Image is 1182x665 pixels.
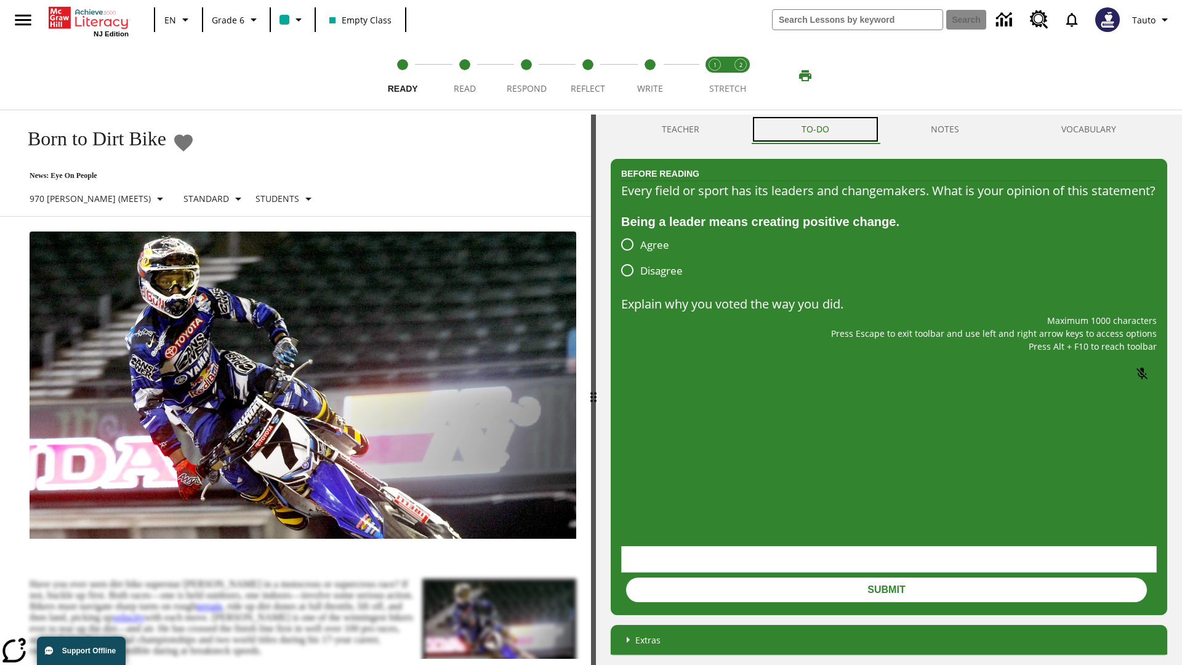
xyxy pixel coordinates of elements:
[10,10,175,23] body: Explain why you voted the way you did. Maximum 1000 characters Press Alt + F10 to reach toolbar P...
[621,314,1157,327] p: Maximum 1000 characters
[621,327,1157,340] p: Press Escape to exit toolbar and use left and right arrow keys to access options
[739,61,742,69] text: 2
[183,192,229,205] p: Standard
[591,115,596,665] div: Press Enter or Spacebar and then press right and left arrow keys to move the slider
[388,84,418,94] span: Ready
[367,42,438,110] button: Ready step 1 of 5
[621,232,693,283] div: poll
[640,237,669,253] span: Agree
[709,83,746,94] span: STRETCH
[1132,14,1156,26] span: Tauto
[773,10,943,30] input: search field
[571,83,605,94] span: Reflect
[786,65,825,87] button: Print
[626,578,1147,602] button: Submit
[30,192,151,205] p: 970 [PERSON_NAME] (Meets)
[172,132,195,153] button: Add to Favorites - Born to Dirt Bike
[37,637,126,665] button: Support Offline
[329,14,392,26] span: Empty Class
[49,4,129,38] div: Home
[15,171,321,180] p: News: Eye On People
[164,14,176,26] span: EN
[621,212,1157,232] div: Being a leader means creating positive change.
[15,127,166,150] h1: Born to Dirt Bike
[596,115,1182,665] div: activity
[207,9,266,31] button: Grade: Grade 6, Select a grade
[621,294,1157,314] p: Explain why you voted the way you did.
[611,625,1167,655] div: Extras
[552,42,624,110] button: Reflect step 4 of 5
[1095,7,1120,32] img: Avatar
[621,167,699,180] h2: Before Reading
[989,3,1023,37] a: Data Center
[611,115,750,144] button: Teacher
[179,188,251,210] button: Scaffolds, Standard
[25,188,172,210] button: Select Lexile, 970 Lexile (Meets)
[640,263,683,279] span: Disagree
[697,42,733,110] button: Stretch Read step 1 of 2
[614,42,686,110] button: Write step 5 of 5
[255,192,299,205] p: Students
[1010,115,1167,144] button: VOCABULARY
[1056,4,1088,36] a: Notifications
[621,340,1157,353] p: Press Alt + F10 to reach toolbar
[275,9,311,31] button: Class color is teal. Change class color
[611,115,1167,144] div: Instructional Panel Tabs
[454,83,476,94] span: Read
[1127,9,1177,31] button: Profile/Settings
[621,181,1157,201] div: Every field or sport has its leaders and changemakers. What is your opinion of this statement?
[635,634,661,647] p: Extras
[94,30,129,38] span: NJ Edition
[62,647,116,655] span: Support Offline
[1088,4,1127,36] button: Select a new avatar
[507,83,547,94] span: Respond
[5,2,41,38] button: Open side menu
[1127,359,1157,389] button: Click to activate and allow voice recognition
[428,42,500,110] button: Read step 2 of 5
[723,42,758,110] button: Stretch Respond step 2 of 2
[212,14,244,26] span: Grade 6
[750,115,880,144] button: TO-DO
[880,115,1011,144] button: NOTES
[714,61,717,69] text: 1
[491,42,562,110] button: Respond step 3 of 5
[159,9,198,31] button: Language: EN, Select a language
[30,232,576,539] img: Motocross racer James Stewart flies through the air on his dirt bike.
[251,188,321,210] button: Select Student
[1023,3,1056,36] a: Resource Center, Will open in new tab
[637,83,663,94] span: Write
